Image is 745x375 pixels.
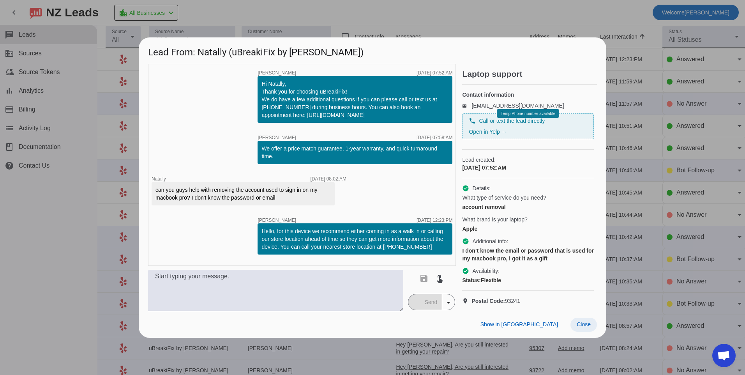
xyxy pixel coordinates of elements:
span: [PERSON_NAME] [258,218,296,223]
span: [PERSON_NAME] [258,135,296,140]
span: Close [577,321,591,327]
div: Hi Natally, Thank you for choosing uBreakiFix! We do have a few additional questions if you can p... [261,80,448,119]
strong: Postal Code: [471,298,505,304]
button: Show in [GEOGRAPHIC_DATA] [474,318,564,332]
div: can you guys help with removing the account used to sign in on my macbook pro? I don't know the p... [155,186,331,202]
a: [EMAIL_ADDRESS][DOMAIN_NAME] [471,103,564,109]
span: Additional info: [472,237,508,245]
span: 93241 [471,297,520,305]
mat-icon: touch_app [435,274,444,283]
mat-icon: check_circle [462,267,469,274]
strong: Status: [462,277,480,283]
mat-icon: check_circle [462,185,469,192]
div: [DATE] 08:02:AM [311,177,346,181]
button: Close [570,318,597,332]
span: Call or text the lead directly [479,117,545,125]
span: Details: [472,184,491,192]
mat-icon: check_circle [462,238,469,245]
div: Flexible [462,276,594,284]
span: Natally [152,176,166,182]
mat-icon: email [462,104,471,108]
span: Show in [GEOGRAPHIC_DATA] [480,321,558,327]
div: [DATE] 07:52:AM [417,71,452,75]
h1: Lead From: Natally (uBreakiFix by [PERSON_NAME]) [139,37,606,64]
mat-icon: location_on [462,298,471,304]
div: Apple [462,225,594,233]
h2: Laptop support [462,70,597,78]
span: What type of service do you need? [462,194,546,202]
span: Lead created: [462,156,594,164]
span: What brand is your laptop? [462,216,527,223]
div: I don’t know the email or password that is used for my macbook pro, i got it as a gift [462,247,594,262]
div: [DATE] 07:58:AM [417,135,452,140]
a: Open in Yelp → [469,129,507,135]
h4: Contact information [462,91,594,99]
div: Hello, for this device we recommend either coming in as a walk in or calling our store location a... [261,227,448,251]
div: account removal [462,203,594,211]
span: Temp Phone number available [501,111,555,116]
div: [DATE] 07:52:AM [462,164,594,172]
mat-icon: arrow_drop_down [444,298,453,307]
div: Open chat [712,344,736,367]
mat-icon: phone [469,117,476,124]
span: Availability: [472,267,500,275]
div: [DATE] 12:23:PM [417,218,452,223]
span: [PERSON_NAME] [258,71,296,75]
div: We offer a price match guarantee, 1-year warranty, and quick turnaround time.​ [261,145,448,160]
